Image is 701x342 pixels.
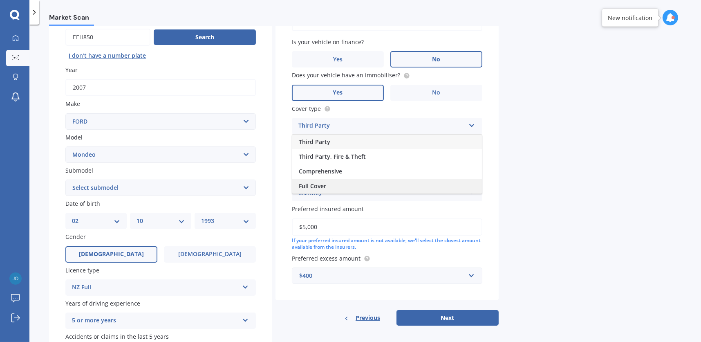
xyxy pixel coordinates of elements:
[154,29,256,45] button: Search
[292,237,482,251] div: If your preferred insured amount is not available, we'll select the closest amount available from...
[299,138,330,146] span: Third Party
[9,272,22,285] img: baae681fb1c648950b4b0c8a4fbdc5bb
[178,251,242,258] span: [DEMOGRAPHIC_DATA]
[72,316,239,326] div: 5 or more years
[292,105,321,112] span: Cover type
[292,218,482,236] input: Enter amount
[292,254,361,262] span: Preferred excess amount
[299,271,465,280] div: $400
[356,312,380,324] span: Previous
[333,89,343,96] span: Yes
[432,89,441,96] span: No
[72,283,239,292] div: NZ Full
[65,266,99,274] span: Licence type
[65,66,78,74] span: Year
[299,167,342,175] span: Comprehensive
[292,72,400,79] span: Does your vehicle have an immobiliser?
[65,29,150,46] input: Enter plate number
[292,205,364,213] span: Preferred insured amount
[333,56,343,63] span: Yes
[292,38,364,46] span: Is your vehicle on finance?
[608,13,652,22] div: New notification
[65,49,149,62] button: I don’t have a number plate
[65,79,256,96] input: YYYY
[49,13,94,25] span: Market Scan
[65,299,140,307] span: Years of driving experience
[432,56,441,63] span: No
[299,153,366,160] span: Third Party, Fire & Theft
[396,310,499,326] button: Next
[79,251,144,258] span: [DEMOGRAPHIC_DATA]
[65,133,83,141] span: Model
[299,182,326,190] span: Full Cover
[65,100,80,108] span: Make
[65,333,169,340] span: Accidents or claims in the last 5 years
[65,233,86,241] span: Gender
[298,121,465,131] div: Third Party
[65,166,93,174] span: Submodel
[65,200,100,207] span: Date of birth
